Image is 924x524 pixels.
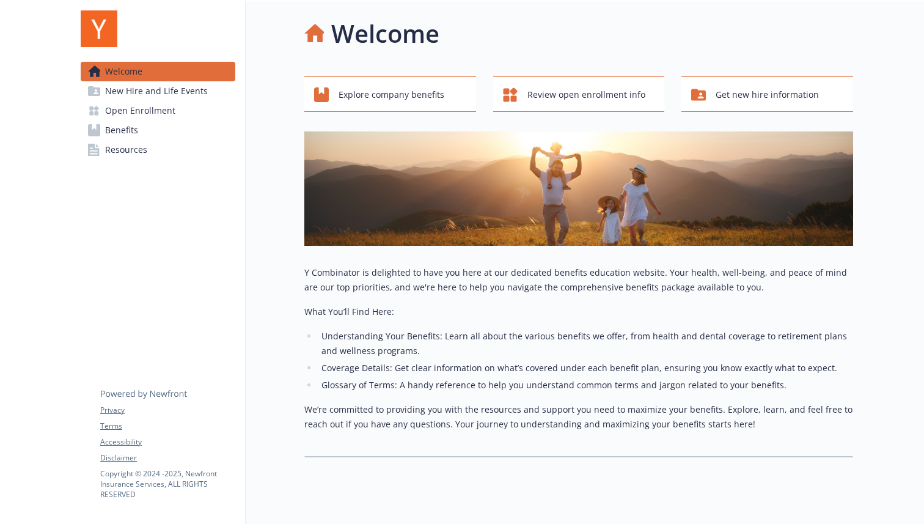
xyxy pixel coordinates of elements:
[493,76,665,112] button: Review open enrollment info
[105,81,208,101] span: New Hire and Life Events
[318,378,853,393] li: Glossary of Terms: A handy reference to help you understand common terms and jargon related to yo...
[100,452,235,463] a: Disclaimer
[304,304,853,319] p: What You’ll Find Here:
[318,329,853,358] li: Understanding Your Benefits: Learn all about the various benefits we offer, from health and denta...
[304,76,476,112] button: Explore company benefits
[304,402,853,432] p: We’re committed to providing you with the resources and support you need to maximize your benefit...
[318,361,853,375] li: Coverage Details: Get clear information on what’s covered under each benefit plan, ensuring you k...
[81,120,235,140] a: Benefits
[81,101,235,120] a: Open Enrollment
[304,265,853,295] p: Y Combinator is delighted to have you here at our dedicated benefits education website. Your heal...
[105,62,142,81] span: Welcome
[304,131,853,246] img: overview page banner
[100,405,235,416] a: Privacy
[100,468,235,500] p: Copyright © 2024 - 2025 , Newfront Insurance Services, ALL RIGHTS RESERVED
[81,62,235,81] a: Welcome
[331,15,439,52] h1: Welcome
[716,83,819,106] span: Get new hire information
[105,140,147,160] span: Resources
[681,76,853,112] button: Get new hire information
[105,101,175,120] span: Open Enrollment
[100,421,235,432] a: Terms
[527,83,645,106] span: Review open enrollment info
[100,437,235,448] a: Accessibility
[339,83,444,106] span: Explore company benefits
[81,81,235,101] a: New Hire and Life Events
[105,120,138,140] span: Benefits
[81,140,235,160] a: Resources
